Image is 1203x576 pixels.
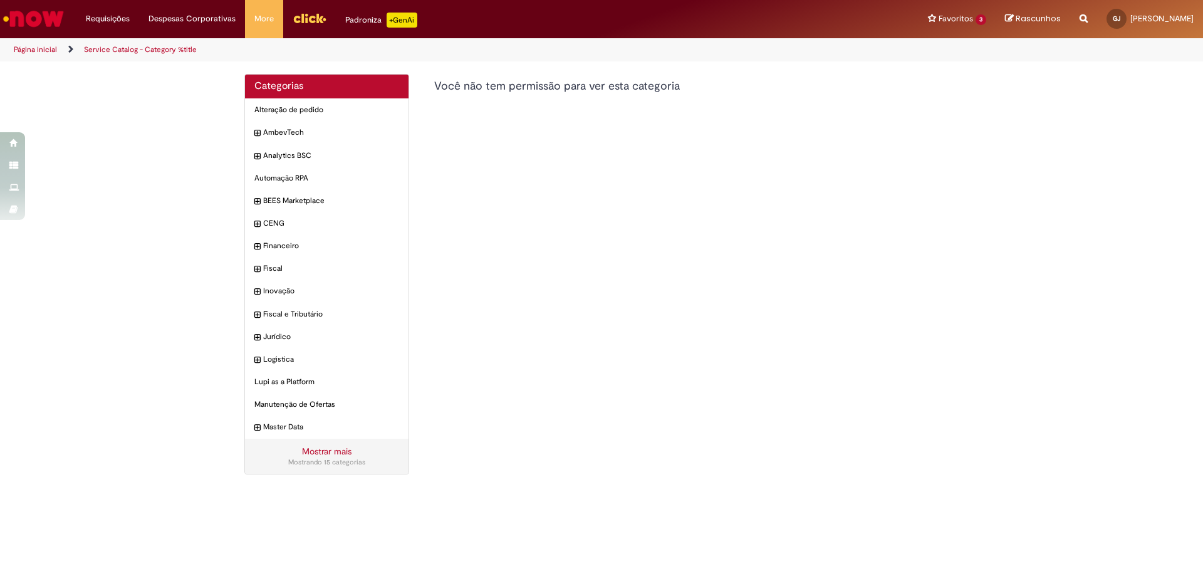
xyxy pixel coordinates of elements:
[254,241,260,253] i: expandir categoria Financeiro
[245,393,409,416] div: Manutenção de Ofertas
[86,13,130,25] span: Requisições
[245,144,409,167] div: expandir categoria Analytics BSC Analytics BSC
[939,13,973,25] span: Favoritos
[1016,13,1061,24] span: Rascunhos
[263,422,399,432] span: Master Data
[245,98,409,439] ul: Categorias
[245,280,409,303] div: expandir categoria Inovação Inovação
[1130,13,1194,24] span: [PERSON_NAME]
[263,332,399,342] span: Jurídico
[254,286,260,298] i: expandir categoria Inovação
[245,212,409,235] div: expandir categoria CENG CENG
[254,332,260,344] i: expandir categoria Jurídico
[1113,14,1120,23] span: GJ
[84,45,197,55] a: Service Catalog - Category %title
[1005,13,1061,25] a: Rascunhos
[245,234,409,258] div: expandir categoria Financeiro Financeiro
[976,14,986,25] span: 3
[254,399,399,410] span: Manutenção de Ofertas
[254,150,260,163] i: expandir categoria Analytics BSC
[245,167,409,190] div: Automação RPA
[263,196,399,206] span: BEES Marketplace
[345,13,417,28] div: Padroniza
[245,189,409,212] div: expandir categoria BEES Marketplace BEES Marketplace
[293,9,326,28] img: click_logo_yellow_360x200.png
[263,150,399,161] span: Analytics BSC
[254,81,399,92] h2: Categorias
[254,377,399,387] span: Lupi as a Platform
[245,257,409,280] div: expandir categoria Fiscal Fiscal
[254,173,399,184] span: Automação RPA
[387,13,417,28] p: +GenAi
[245,325,409,348] div: expandir categoria Jurídico Jurídico
[263,241,399,251] span: Financeiro
[254,458,399,468] div: Mostrando 15 categorias
[302,446,352,457] a: Mostrar mais
[263,354,399,365] span: Logistica
[245,416,409,439] div: expandir categoria Master Data Master Data
[254,13,274,25] span: More
[1,6,66,31] img: ServiceNow
[254,218,260,231] i: expandir categoria CENG
[263,286,399,296] span: Inovação
[263,263,399,274] span: Fiscal
[263,309,399,320] span: Fiscal e Tributário
[254,105,399,115] span: Alteração de pedido
[254,354,260,367] i: expandir categoria Logistica
[14,45,57,55] a: Página inicial
[245,98,409,122] div: Alteração de pedido
[9,38,793,61] ul: Trilhas de página
[148,13,236,25] span: Despesas Corporativas
[254,422,260,434] i: expandir categoria Master Data
[245,303,409,326] div: expandir categoria Fiscal e Tributário Fiscal e Tributário
[254,263,260,276] i: expandir categoria Fiscal
[245,370,409,394] div: Lupi as a Platform
[263,127,399,138] span: AmbevTech
[254,309,260,322] i: expandir categoria Fiscal e Tributário
[245,121,409,144] div: expandir categoria AmbevTech AmbevTech
[254,127,260,140] i: expandir categoria AmbevTech
[434,80,959,93] h4: Você não tem permissão para ver esta categoria
[263,218,399,229] span: CENG
[245,348,409,371] div: expandir categoria Logistica Logistica
[254,196,260,208] i: expandir categoria BEES Marketplace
